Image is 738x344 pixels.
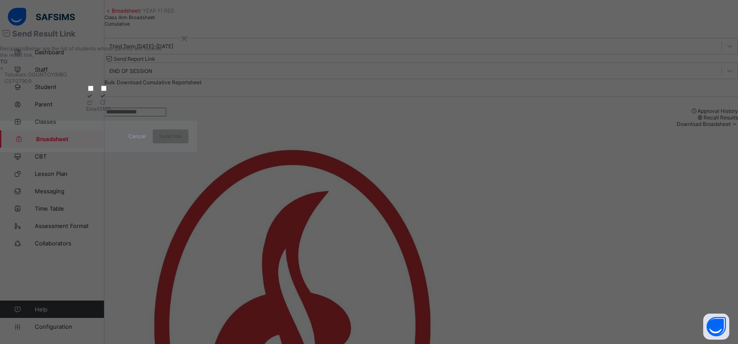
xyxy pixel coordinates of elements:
div: SMS [99,106,111,112]
span: Send link [159,133,182,139]
div: × [180,30,188,45]
span: CST07909 [4,78,31,84]
span: Toluwani OGUNTOYINBO [4,71,197,78]
span: Cancel [128,133,146,139]
div: Email [86,106,99,112]
button: Open asap [703,314,729,340]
